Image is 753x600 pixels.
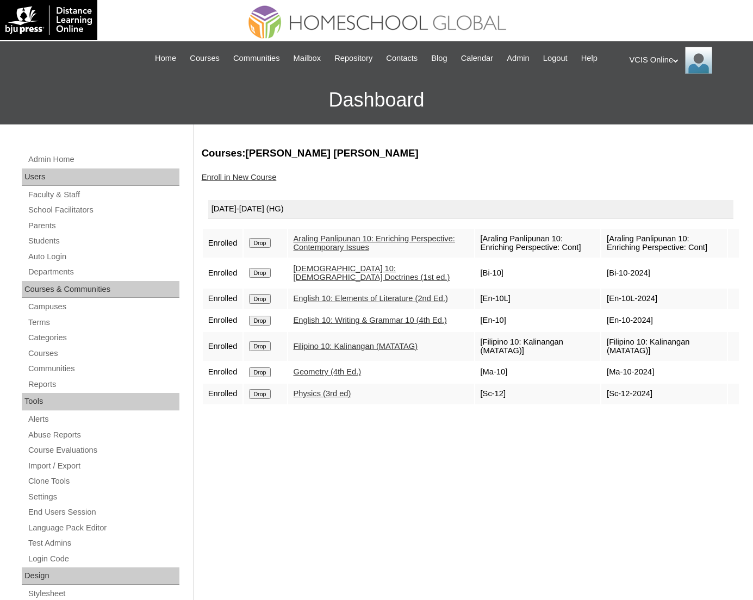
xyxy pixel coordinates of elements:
a: Home [150,52,182,65]
a: Logout [538,52,573,65]
span: Courses [190,52,220,65]
a: Geometry (4th Ed.) [294,367,362,376]
td: [Araling Panlipunan 10: Enriching Perspective: Cont] [601,229,727,258]
a: End Users Session [27,505,179,519]
td: [Ma-10-2024] [601,362,727,383]
a: Araling Panlipunan 10: Enriching Perspective: Contemporary Issues [294,234,455,252]
td: Enrolled [203,289,243,309]
span: Communities [233,52,280,65]
a: Clone Tools [27,474,179,488]
td: [En-10L] [475,289,601,309]
span: Logout [543,52,568,65]
td: [Filipino 10: Kalinangan (MATATAG)] [601,332,727,361]
span: Blog [431,52,447,65]
h3: Courses:[PERSON_NAME] [PERSON_NAME] [202,146,740,160]
a: Courses [27,347,179,360]
div: Users [22,168,179,186]
a: Calendar [456,52,499,65]
a: Parents [27,219,179,233]
td: Enrolled [203,362,243,383]
div: VCIS Online [630,47,743,74]
img: VCIS Online Admin [685,47,712,74]
span: Contacts [386,52,418,65]
a: Help [576,52,603,65]
span: Repository [334,52,372,65]
a: Categories [27,331,179,345]
td: [Araling Panlipunan 10: Enriching Perspective: Cont] [475,229,601,258]
td: [En-10-2024] [601,310,727,331]
td: [En-10] [475,310,601,331]
a: Reports [27,378,179,391]
td: Enrolled [203,384,243,404]
span: Mailbox [294,52,321,65]
td: [Bi-10] [475,259,601,287]
td: Enrolled [203,229,243,258]
td: Enrolled [203,259,243,287]
a: Auto Login [27,250,179,264]
a: [DEMOGRAPHIC_DATA] 10: [DEMOGRAPHIC_DATA] Doctrines (1st ed.) [294,264,450,282]
div: [DATE]-[DATE] (HG) [208,200,733,218]
a: Terms [27,316,179,329]
a: Filipino 10: Kalinangan (MATATAG) [294,342,418,351]
a: Communities [27,362,179,376]
div: Tools [22,393,179,410]
a: Login Code [27,552,179,566]
div: Courses & Communities [22,281,179,298]
a: Test Admins [27,536,179,550]
td: [Sc-12-2024] [601,384,727,404]
span: Admin [507,52,530,65]
td: [Sc-12] [475,384,601,404]
a: Faculty & Staff [27,188,179,202]
span: Home [155,52,176,65]
a: Communities [228,52,285,65]
input: Drop [249,268,270,278]
a: Departments [27,265,179,279]
a: Admin Home [27,153,179,166]
a: Admin [501,52,535,65]
td: [Ma-10] [475,362,601,383]
img: logo-white.png [5,5,92,35]
td: [Filipino 10: Kalinangan (MATATAG)] [475,332,601,361]
a: Language Pack Editor [27,521,179,535]
span: Help [581,52,598,65]
input: Drop [249,316,270,326]
a: Abuse Reports [27,428,179,442]
a: Import / Export [27,459,179,473]
a: Physics (3rd ed) [294,389,351,398]
a: Contacts [381,52,423,65]
a: Settings [27,490,179,504]
a: English 10: Elements of Literature (2nd Ed.) [294,294,448,303]
input: Drop [249,294,270,304]
a: Course Evaluations [27,443,179,457]
a: School Facilitators [27,203,179,217]
td: [En-10L-2024] [601,289,727,309]
input: Drop [249,367,270,377]
div: Design [22,567,179,585]
a: English 10: Writing & Grammar 10 (4th Ed.) [294,316,447,324]
a: Campuses [27,300,179,314]
a: Students [27,234,179,248]
h3: Dashboard [5,76,748,124]
a: Enroll in New Course [202,173,277,182]
a: Mailbox [288,52,327,65]
input: Drop [249,238,270,248]
input: Drop [249,389,270,399]
td: Enrolled [203,310,243,331]
a: Alerts [27,412,179,426]
input: Drop [249,341,270,351]
td: Enrolled [203,332,243,361]
td: [Bi-10-2024] [601,259,727,287]
a: Courses [184,52,225,65]
span: Calendar [461,52,493,65]
a: Repository [329,52,378,65]
a: Blog [426,52,452,65]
